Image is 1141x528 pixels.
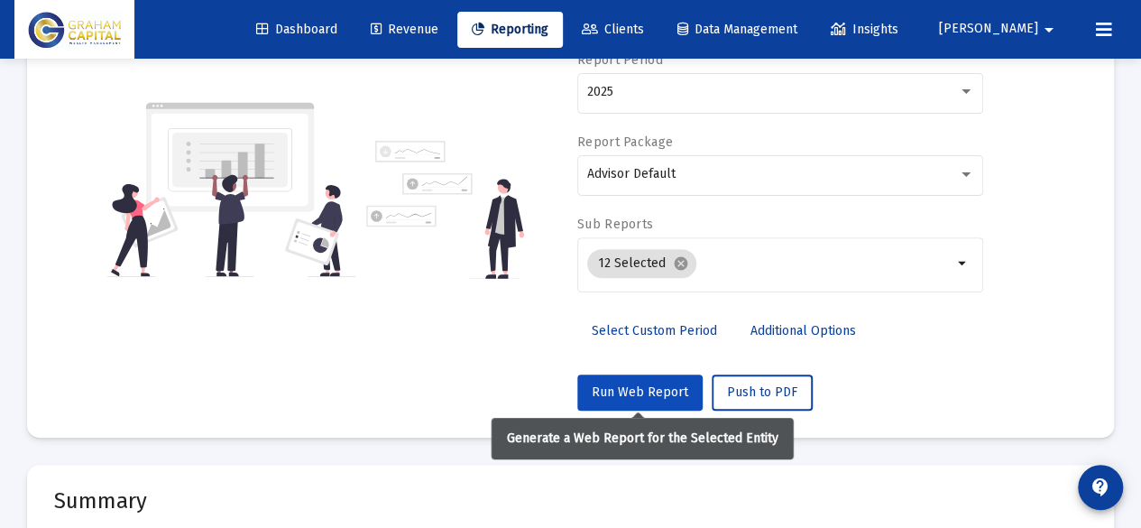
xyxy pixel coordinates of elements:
[587,245,952,282] mat-chip-list: Selection
[472,22,548,37] span: Reporting
[582,22,644,37] span: Clients
[54,492,1087,510] mat-card-title: Summary
[577,217,653,232] label: Sub Reports
[939,22,1038,37] span: [PERSON_NAME]
[457,12,563,48] a: Reporting
[577,375,703,411] button: Run Web Report
[242,12,352,48] a: Dashboard
[366,141,524,279] img: reporting-alt
[587,84,613,99] span: 2025
[107,100,355,279] img: reporting
[577,52,663,68] label: Report Period
[28,12,121,48] img: Dashboard
[673,255,689,272] mat-icon: cancel
[816,12,913,48] a: Insights
[587,166,676,181] span: Advisor Default
[567,12,658,48] a: Clients
[371,22,438,37] span: Revenue
[663,12,812,48] a: Data Management
[750,323,856,338] span: Additional Options
[831,22,898,37] span: Insights
[727,384,797,400] span: Push to PDF
[587,249,696,278] mat-chip: 12 Selected
[356,12,453,48] a: Revenue
[256,22,337,37] span: Dashboard
[712,375,813,411] button: Push to PDF
[952,253,974,274] mat-icon: arrow_drop_down
[577,134,673,150] label: Report Package
[592,323,717,338] span: Select Custom Period
[1090,477,1111,498] mat-icon: contact_support
[677,22,797,37] span: Data Management
[592,384,688,400] span: Run Web Report
[917,11,1081,47] button: [PERSON_NAME]
[1038,12,1060,48] mat-icon: arrow_drop_down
